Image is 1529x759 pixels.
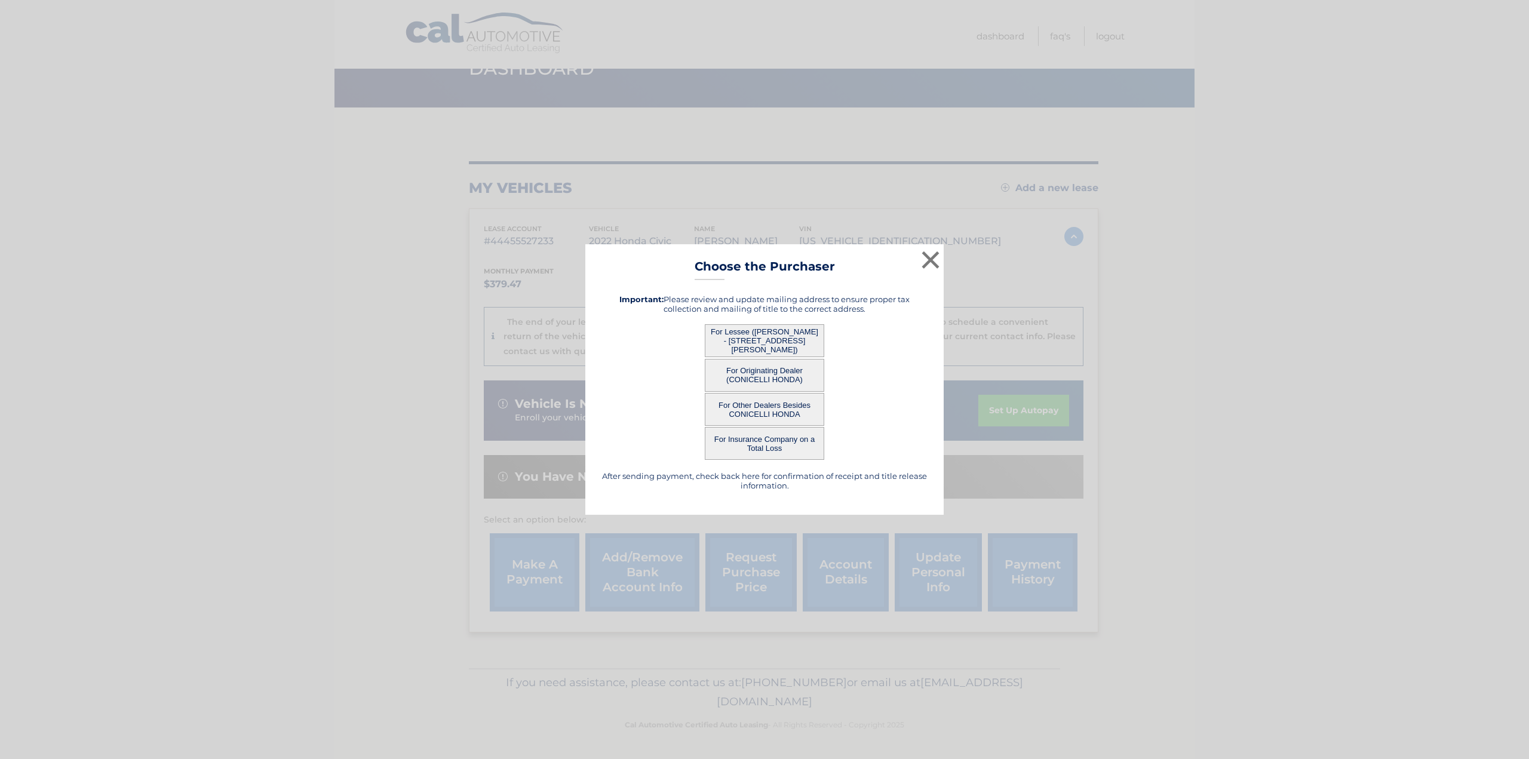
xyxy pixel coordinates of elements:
h3: Choose the Purchaser [695,259,835,280]
strong: Important: [619,294,664,304]
button: For Lessee ([PERSON_NAME] - [STREET_ADDRESS][PERSON_NAME]) [705,324,824,357]
button: For Originating Dealer (CONICELLI HONDA) [705,359,824,392]
h5: Please review and update mailing address to ensure proper tax collection and mailing of title to ... [600,294,929,314]
button: For Other Dealers Besides CONICELLI HONDA [705,393,824,426]
h5: After sending payment, check back here for confirmation of receipt and title release information. [600,471,929,490]
button: × [919,248,942,272]
button: For Insurance Company on a Total Loss [705,427,824,460]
